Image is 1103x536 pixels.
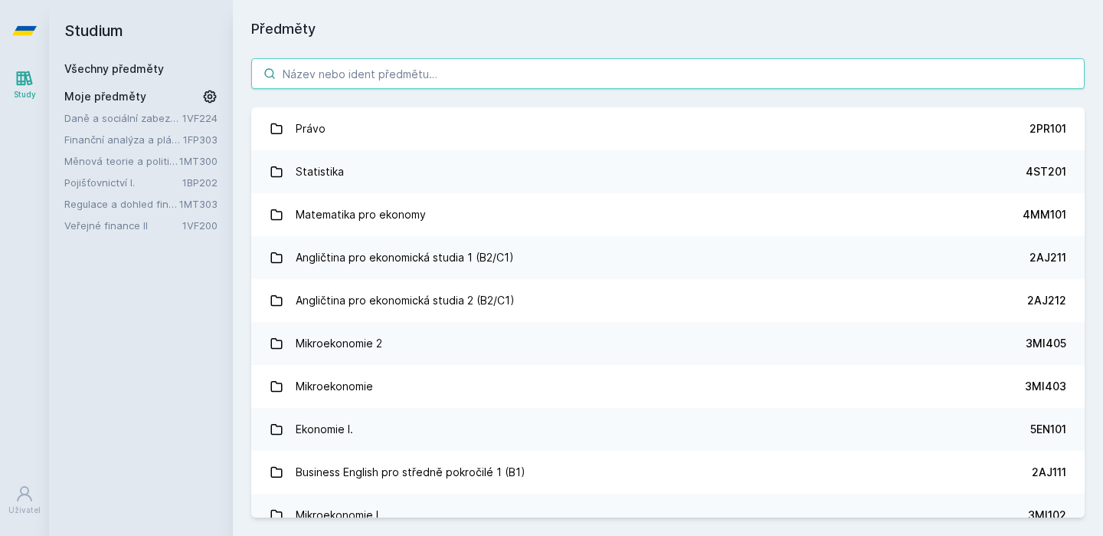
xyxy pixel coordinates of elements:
a: Právo 2PR101 [251,107,1085,150]
div: Mikroekonomie [296,371,373,402]
a: Veřejné finance II [64,218,182,233]
a: 1VF200 [182,219,218,232]
div: 3MI403 [1025,379,1066,394]
a: Pojišťovnictví I. [64,175,182,190]
div: 4MM101 [1023,207,1066,222]
div: Angličtina pro ekonomická studia 2 (B2/C1) [296,285,515,316]
div: Study [14,89,36,100]
a: Matematika pro ekonomy 4MM101 [251,193,1085,236]
div: Matematika pro ekonomy [296,199,426,230]
a: Mikroekonomie 3MI403 [251,365,1085,408]
a: Regulace a dohled finančního systému [64,196,179,212]
div: 2PR101 [1029,121,1066,136]
div: 3MI102 [1028,508,1066,523]
a: 1MT300 [179,155,218,167]
div: Mikroekonomie 2 [296,328,382,359]
a: Ekonomie I. 5EN101 [251,408,1085,451]
div: Mikroekonomie I [296,500,378,531]
div: Ekonomie I. [296,414,353,445]
div: Business English pro středně pokročilé 1 (B1) [296,457,525,488]
div: Statistika [296,156,344,187]
a: Všechny předměty [64,62,164,75]
a: Uživatel [3,477,46,524]
a: Study [3,61,46,108]
a: Statistika 4ST201 [251,150,1085,193]
span: Moje předměty [64,89,146,104]
a: 1BP202 [182,176,218,189]
input: Název nebo ident předmětu… [251,58,1085,89]
h1: Předměty [251,18,1085,40]
a: Business English pro středně pokročilé 1 (B1) 2AJ111 [251,451,1085,494]
div: 2AJ111 [1032,465,1066,480]
a: 1VF224 [182,112,218,124]
div: 2AJ211 [1029,250,1066,265]
div: Angličtina pro ekonomická studia 1 (B2/C1) [296,242,514,273]
a: Mikroekonomie 2 3MI405 [251,322,1085,365]
a: Měnová teorie a politika [64,153,179,169]
div: Uživatel [8,505,41,516]
div: Právo [296,113,326,144]
a: 1FP303 [183,133,218,146]
a: Finanční analýza a plánování podniku [64,132,183,147]
div: 3MI405 [1026,336,1066,351]
a: 1MT303 [179,198,218,210]
a: Angličtina pro ekonomická studia 1 (B2/C1) 2AJ211 [251,236,1085,279]
div: 2AJ212 [1027,293,1066,308]
a: Angličtina pro ekonomická studia 2 (B2/C1) 2AJ212 [251,279,1085,322]
div: 5EN101 [1030,422,1066,437]
a: Daně a sociální zabezpečení [64,110,182,126]
div: 4ST201 [1026,164,1066,179]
